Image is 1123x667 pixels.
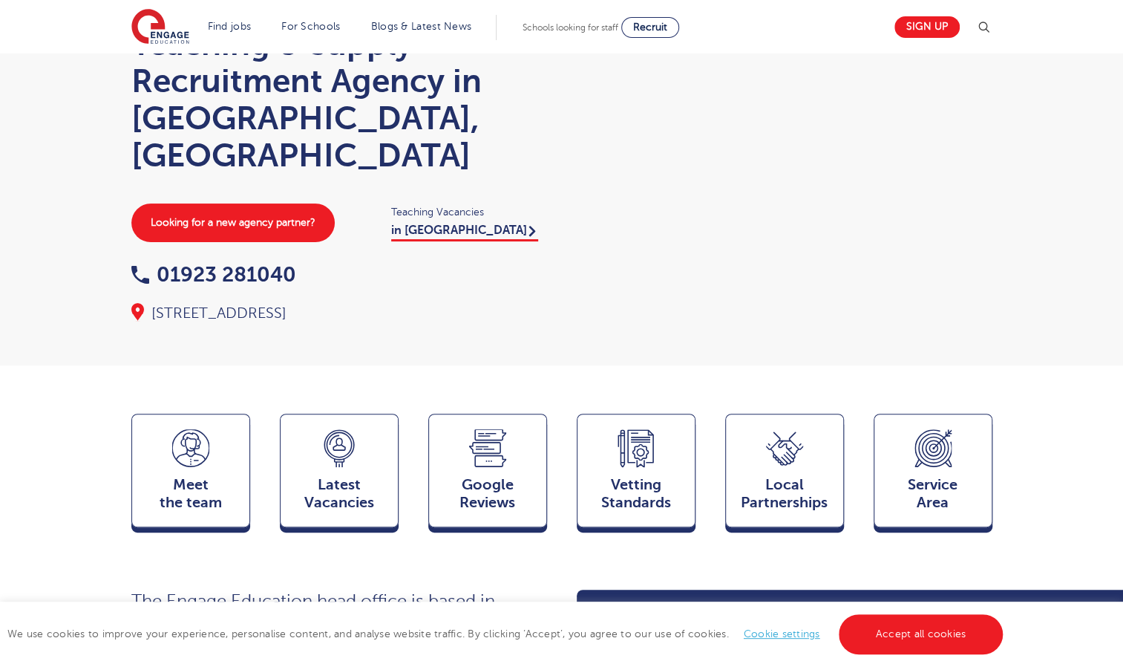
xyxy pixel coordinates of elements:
[874,414,992,534] a: ServiceArea
[131,263,296,286] a: 01923 281040
[7,628,1006,640] span: We use cookies to improve your experience, personalise content, and analyse website traffic. By c...
[288,476,390,512] span: Latest Vacancies
[577,414,695,534] a: VettingStandards
[391,204,547,221] span: Teaching Vacancies
[523,22,618,33] span: Schools looking for staff
[725,414,844,534] a: Local Partnerships
[391,224,538,241] a: in [GEOGRAPHIC_DATA]
[208,21,252,32] a: Find jobs
[839,614,1004,654] a: Accept all cookies
[882,476,984,512] span: Service Area
[733,476,836,512] span: Local Partnerships
[633,22,667,33] span: Recruit
[280,414,399,534] a: LatestVacancies
[585,476,687,512] span: Vetting Standards
[131,303,547,324] div: [STREET_ADDRESS]
[428,414,547,534] a: GoogleReviews
[131,25,547,174] h1: Teaching & Supply Recruitment Agency in [GEOGRAPHIC_DATA], [GEOGRAPHIC_DATA]
[744,628,820,640] a: Cookie settings
[894,16,960,38] a: Sign up
[131,9,189,46] img: Engage Education
[131,204,335,242] a: Looking for a new agency partner?
[281,21,340,32] a: For Schools
[371,21,472,32] a: Blogs & Latest News
[140,476,242,512] span: Meet the team
[621,17,679,38] a: Recruit
[131,414,250,534] a: Meetthe team
[436,476,539,512] span: Google Reviews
